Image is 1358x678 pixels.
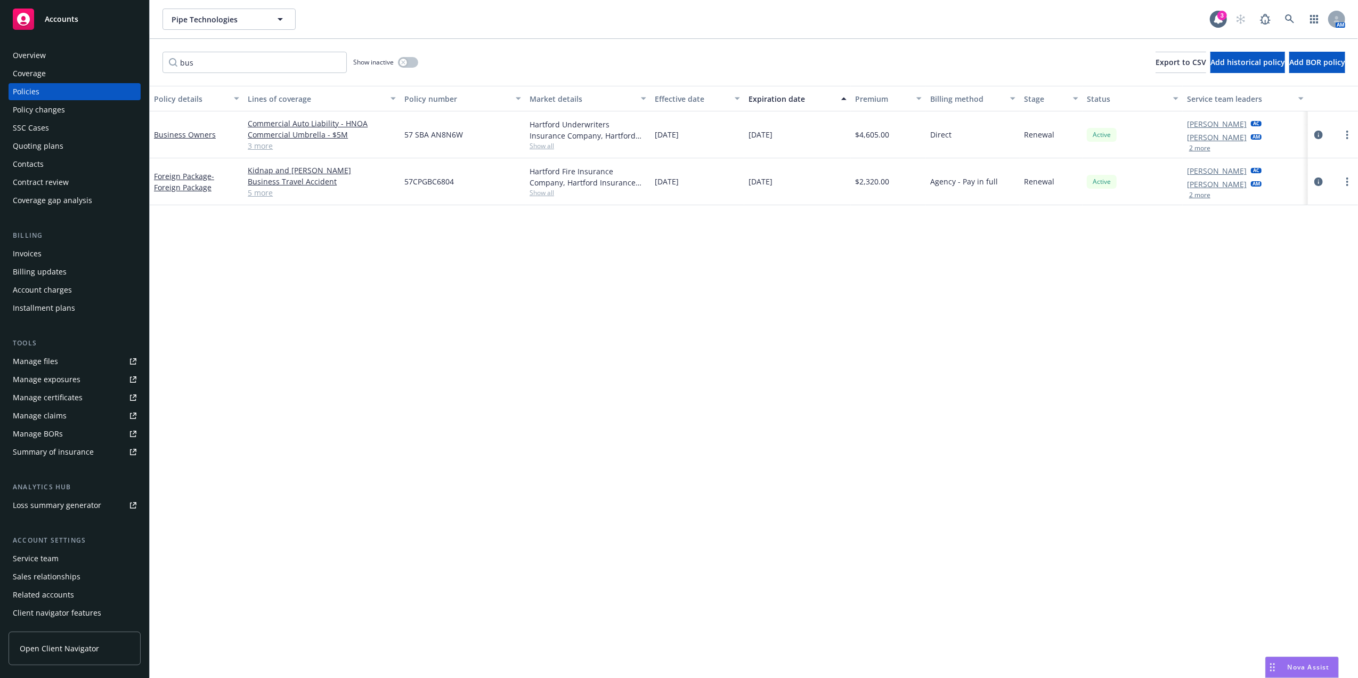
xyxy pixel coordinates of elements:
[9,4,141,34] a: Accounts
[1217,11,1227,20] div: 3
[13,568,80,585] div: Sales relationships
[9,353,141,370] a: Manage files
[530,119,646,141] div: Hartford Underwriters Insurance Company, Hartford Insurance Group
[9,174,141,191] a: Contract review
[1265,657,1339,678] button: Nova Assist
[1183,86,1308,111] button: Service team leaders
[9,83,141,100] a: Policies
[9,230,141,241] div: Billing
[248,93,384,104] div: Lines of coverage
[9,156,141,173] a: Contacts
[9,281,141,298] a: Account charges
[1210,57,1285,67] span: Add historical policy
[154,171,214,192] a: Foreign Package
[855,129,889,140] span: $4,605.00
[9,192,141,209] a: Coverage gap analysis
[1341,175,1354,188] a: more
[13,407,67,424] div: Manage claims
[353,58,394,67] span: Show inactive
[749,176,772,187] span: [DATE]
[9,245,141,262] a: Invoices
[1156,52,1206,73] button: Export to CSV
[9,138,141,155] a: Quoting plans
[9,482,141,493] div: Analytics hub
[9,338,141,349] div: Tools
[9,425,141,442] a: Manage BORs
[1020,86,1083,111] button: Stage
[248,118,396,129] a: Commercial Auto Liability - HNOA
[9,497,141,514] a: Loss summary generator
[13,389,83,406] div: Manage certificates
[13,65,46,82] div: Coverage
[13,300,75,317] div: Installment plans
[13,604,101,621] div: Client navigator features
[13,263,67,280] div: Billing updates
[9,47,141,64] a: Overview
[655,176,679,187] span: [DATE]
[9,65,141,82] a: Coverage
[1187,165,1247,176] a: [PERSON_NAME]
[9,550,141,567] a: Service team
[1024,129,1054,140] span: Renewal
[404,93,509,104] div: Policy number
[154,93,227,104] div: Policy details
[525,86,650,111] button: Market details
[1156,57,1206,67] span: Export to CSV
[749,93,835,104] div: Expiration date
[13,245,42,262] div: Invoices
[13,101,65,118] div: Policy changes
[749,129,772,140] span: [DATE]
[855,93,910,104] div: Premium
[1187,93,1292,104] div: Service team leaders
[404,176,454,187] span: 57CPGBC6804
[1289,57,1345,67] span: Add BOR policy
[13,192,92,209] div: Coverage gap analysis
[1279,9,1300,30] a: Search
[13,119,49,136] div: SSC Cases
[1289,52,1345,73] button: Add BOR policy
[930,129,952,140] span: Direct
[154,130,216,140] a: Business Owners
[13,371,80,388] div: Manage exposures
[13,425,63,442] div: Manage BORs
[1341,128,1354,141] a: more
[9,535,141,546] div: Account settings
[13,623,59,640] div: Client access
[1288,663,1330,672] span: Nova Assist
[655,129,679,140] span: [DATE]
[9,263,141,280] a: Billing updates
[1187,179,1247,190] a: [PERSON_NAME]
[13,497,101,514] div: Loss summary generator
[13,586,74,603] div: Related accounts
[248,129,396,140] a: Commercial Umbrella - $5M
[9,623,141,640] a: Client access
[9,119,141,136] a: SSC Cases
[400,86,525,111] button: Policy number
[9,389,141,406] a: Manage certificates
[1189,192,1210,198] button: 2 more
[13,281,72,298] div: Account charges
[248,140,396,151] a: 3 more
[248,187,396,198] a: 5 more
[9,604,141,621] a: Client navigator features
[13,443,94,461] div: Summary of insurance
[172,14,264,25] span: Pipe Technologies
[530,93,635,104] div: Market details
[9,300,141,317] a: Installment plans
[13,47,46,64] div: Overview
[1210,52,1285,73] button: Add historical policy
[650,86,744,111] button: Effective date
[162,52,347,73] input: Filter by keyword...
[9,371,141,388] a: Manage exposures
[162,9,296,30] button: Pipe Technologies
[1312,128,1325,141] a: circleInformation
[851,86,926,111] button: Premium
[13,353,58,370] div: Manage files
[1266,657,1279,677] div: Drag to move
[1091,177,1112,187] span: Active
[1187,118,1247,130] a: [PERSON_NAME]
[13,550,59,567] div: Service team
[248,165,396,176] a: Kidnap and [PERSON_NAME]
[655,93,728,104] div: Effective date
